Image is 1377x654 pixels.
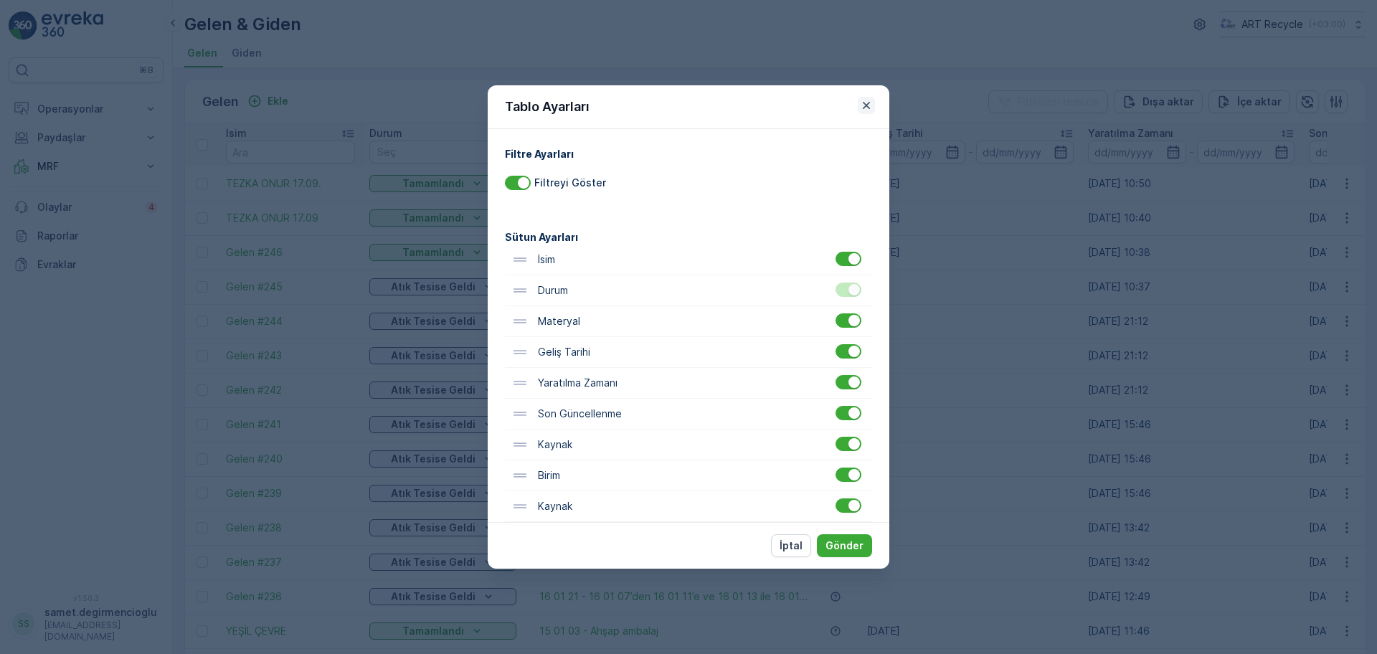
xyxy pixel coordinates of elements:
p: İptal [780,539,803,553]
p: Yaratılma Zamanı [535,376,617,390]
div: Durum [505,275,872,306]
p: Geliş Tarihi [535,345,590,359]
p: Durum [535,283,568,298]
p: Tablo Ayarları [505,97,590,117]
div: Yaratılma Zamanı [505,368,872,399]
h4: Sütun Ayarları [505,229,872,245]
button: İptal [771,534,811,557]
div: Son Güncellenme [505,399,872,430]
div: Kaynak [505,491,872,522]
div: İsim [505,245,872,275]
p: Gönder [825,539,863,553]
button: Gönder [817,534,872,557]
div: Kaynak [505,430,872,460]
div: Materyal [505,306,872,337]
p: Son Güncellenme [535,407,622,421]
p: Kaynak [535,499,572,513]
h4: Filtre Ayarları [505,146,872,161]
p: Kaynak [535,437,572,452]
p: Materyal [535,314,580,328]
p: İsim [535,252,555,267]
p: Birim [535,468,560,483]
p: Filtreyi Göster [534,176,606,190]
div: Geliş Tarihi [505,337,872,368]
div: Birim [505,460,872,491]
